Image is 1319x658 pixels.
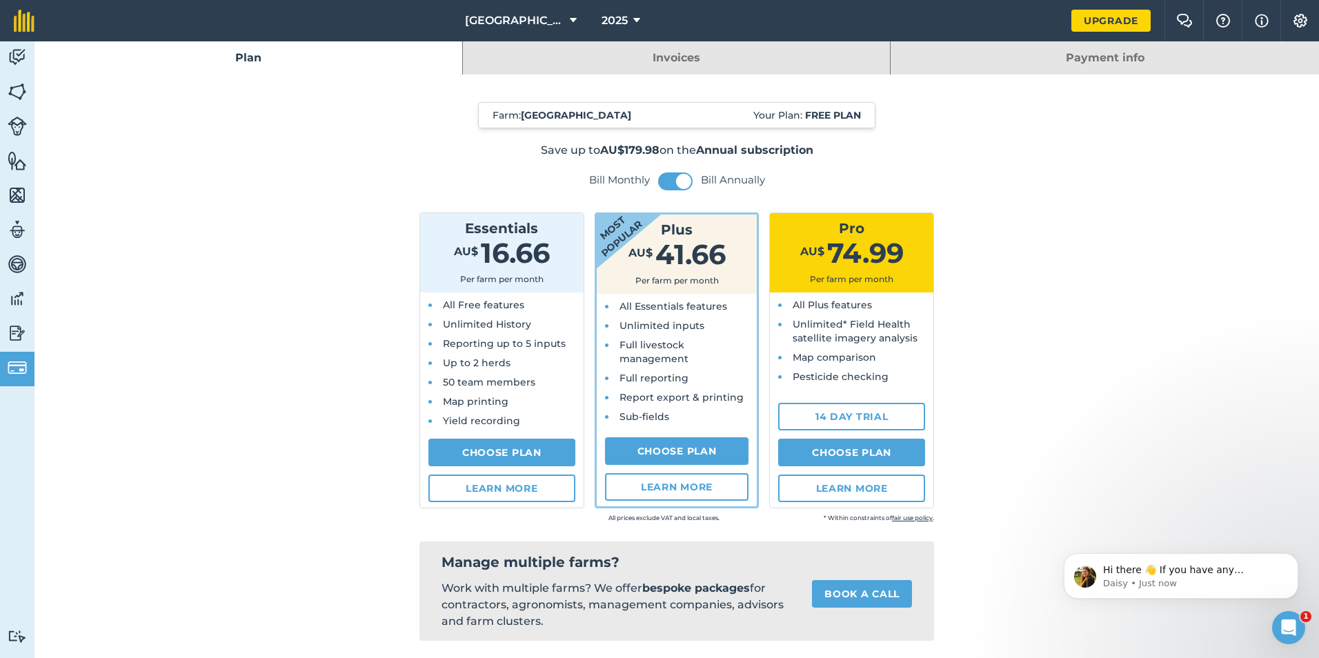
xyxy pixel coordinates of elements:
[14,10,34,32] img: fieldmargin Logo
[465,220,538,237] span: Essentials
[642,581,750,595] strong: bespoke packages
[793,351,876,363] span: Map comparison
[493,108,631,122] span: Farm :
[696,143,813,157] strong: Annual subscription
[8,288,27,309] img: svg+xml;base64,PD94bWwgdmVyc2lvbj0iMS4wIiBlbmNvZGluZz0idXRmLTgiPz4KPCEtLSBHZW5lcmF0b3I6IEFkb2JlIE...
[1292,14,1309,28] img: A cog icon
[443,337,566,350] span: Reporting up to 5 inputs
[1215,14,1231,28] img: A question mark icon
[661,221,693,238] span: Plus
[1043,524,1319,621] iframe: Intercom notifications message
[892,514,933,521] a: fair use policy
[481,236,550,270] span: 16.66
[635,275,719,286] span: Per farm per month
[8,323,27,343] img: svg+xml;base64,PD94bWwgdmVyc2lvbj0iMS4wIiBlbmNvZGluZz0idXRmLTgiPz4KPCEtLSBHZW5lcmF0b3I6IEFkb2JlIE...
[442,552,912,572] h2: Manage multiple farms?
[619,372,688,384] span: Full reporting
[793,318,918,344] span: Unlimited* Field Health satellite imagery analysis
[793,299,872,311] span: All Plus features
[8,150,27,171] img: svg+xml;base64,PHN2ZyB4bWxucz0iaHR0cDovL3d3dy53My5vcmcvMjAwMC9zdmciIHdpZHRoPSI1NiIgaGVpZ2h0PSI2MC...
[589,173,650,187] label: Bill Monthly
[1176,14,1193,28] img: Two speech bubbles overlapping with the left bubble in the forefront
[428,475,575,502] a: Learn more
[720,511,934,525] small: * Within constraints of .
[827,236,904,270] span: 74.99
[655,237,726,271] span: 41.66
[326,142,1029,159] p: Save up to on the
[701,173,765,187] label: Bill Annually
[1255,12,1269,29] img: svg+xml;base64,PHN2ZyB4bWxucz0iaHR0cDovL3d3dy53My5vcmcvMjAwMC9zdmciIHdpZHRoPSIxNyIgaGVpZ2h0PSIxNy...
[442,580,790,630] p: Work with multiple farms? We offer for contractors, agronomists, management companies, advisors a...
[891,41,1319,74] a: Payment info
[8,254,27,275] img: svg+xml;base64,PD94bWwgdmVyc2lvbj0iMS4wIiBlbmNvZGluZz0idXRmLTgiPz4KPCEtLSBHZW5lcmF0b3I6IEFkb2JlIE...
[619,300,727,312] span: All Essentials features
[8,117,27,136] img: svg+xml;base64,PD94bWwgdmVyc2lvbj0iMS4wIiBlbmNvZGluZz0idXRmLTgiPz4KPCEtLSBHZW5lcmF0b3I6IEFkb2JlIE...
[753,108,861,122] span: Your Plan:
[619,339,688,365] span: Full livestock management
[605,437,749,465] a: Choose Plan
[34,41,462,74] a: Plan
[619,410,669,423] span: Sub-fields
[521,109,631,121] strong: [GEOGRAPHIC_DATA]
[805,109,861,121] strong: Free plan
[460,274,544,284] span: Per farm per month
[8,358,27,377] img: svg+xml;base64,PD94bWwgdmVyc2lvbj0iMS4wIiBlbmNvZGluZz0idXRmLTgiPz4KPCEtLSBHZW5lcmF0b3I6IEFkb2JlIE...
[8,185,27,206] img: svg+xml;base64,PHN2ZyB4bWxucz0iaHR0cDovL3d3dy53My5vcmcvMjAwMC9zdmciIHdpZHRoPSI1NiIgaGVpZ2h0PSI2MC...
[8,81,27,102] img: svg+xml;base64,PHN2ZyB4bWxucz0iaHR0cDovL3d3dy53My5vcmcvMjAwMC9zdmciIHdpZHRoPSI1NiIgaGVpZ2h0PSI2MC...
[443,415,520,427] span: Yield recording
[602,12,628,29] span: 2025
[443,357,510,369] span: Up to 2 herds
[1300,611,1311,622] span: 1
[8,47,27,68] img: svg+xml;base64,PD94bWwgdmVyc2lvbj0iMS4wIiBlbmNvZGluZz0idXRmLTgiPz4KPCEtLSBHZW5lcmF0b3I6IEFkb2JlIE...
[812,580,912,608] a: Book a call
[443,395,508,408] span: Map printing
[778,439,925,466] a: Choose Plan
[778,475,925,502] a: Learn more
[555,175,668,279] strong: Most popular
[839,220,864,237] span: Pro
[600,143,659,157] strong: AU$179.98
[778,403,925,430] a: 14 day trial
[463,41,891,74] a: Invoices
[800,245,824,258] span: AU$
[443,299,524,311] span: All Free features
[454,245,478,258] span: AU$
[8,630,27,643] img: svg+xml;base64,PD94bWwgdmVyc2lvbj0iMS4wIiBlbmNvZGluZz0idXRmLTgiPz4KPCEtLSBHZW5lcmF0b3I6IEFkb2JlIE...
[465,12,564,29] span: [GEOGRAPHIC_DATA]
[605,473,749,501] a: Learn more
[505,511,720,525] small: All prices exclude VAT and local taxes.
[443,318,531,330] span: Unlimited History
[428,439,575,466] a: Choose Plan
[443,376,535,388] span: 50 team members
[8,219,27,240] img: svg+xml;base64,PD94bWwgdmVyc2lvbj0iMS4wIiBlbmNvZGluZz0idXRmLTgiPz4KPCEtLSBHZW5lcmF0b3I6IEFkb2JlIE...
[619,319,704,332] span: Unlimited inputs
[1272,611,1305,644] iframe: Intercom live chat
[628,246,653,259] span: AU$
[619,391,744,403] span: Report export & printing
[793,370,889,383] span: Pesticide checking
[810,274,893,284] span: Per farm per month
[1071,10,1151,32] a: Upgrade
